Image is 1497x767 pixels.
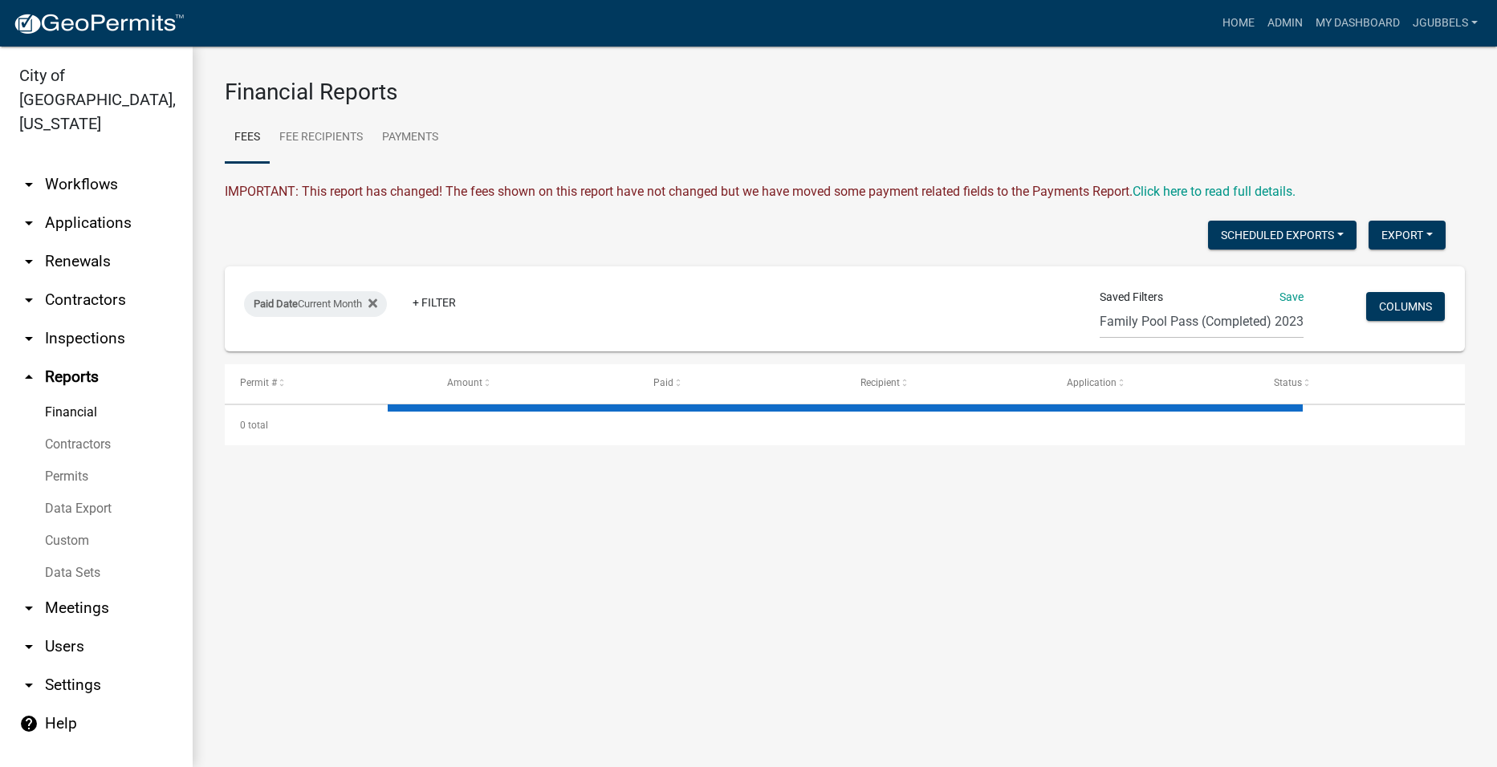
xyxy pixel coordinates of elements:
a: Fee Recipients [270,112,372,164]
a: Click here to read full details. [1133,184,1296,199]
datatable-header-cell: Application [1052,364,1259,403]
datatable-header-cell: Permit # [225,364,432,403]
wm-modal-confirm: Upcoming Changes to Daily Fees Report [1133,184,1296,199]
a: jgubbels [1406,8,1484,39]
i: arrow_drop_down [19,329,39,348]
span: Paid Date [254,298,298,310]
button: Scheduled Exports [1208,221,1357,250]
datatable-header-cell: Status [1259,364,1466,403]
span: Saved Filters [1100,289,1163,306]
span: Status [1274,377,1302,388]
span: Paid [653,377,673,388]
div: 0 total [225,405,1465,445]
div: Current Month [244,291,387,317]
a: Home [1216,8,1261,39]
a: + Filter [400,288,469,317]
i: arrow_drop_down [19,175,39,194]
datatable-header-cell: Recipient [845,364,1052,403]
a: Payments [372,112,448,164]
i: arrow_drop_down [19,290,39,310]
a: Fees [225,112,270,164]
i: arrow_drop_down [19,252,39,271]
i: arrow_drop_down [19,213,39,233]
datatable-header-cell: Paid [638,364,845,403]
i: arrow_drop_up [19,367,39,387]
span: Amount [447,377,482,388]
a: Admin [1261,8,1309,39]
a: Save [1279,290,1304,303]
button: Export [1369,221,1446,250]
span: Application [1067,377,1117,388]
i: arrow_drop_down [19,637,39,656]
span: Permit # [240,377,277,388]
i: arrow_drop_down [19,676,39,695]
datatable-header-cell: Amount [432,364,639,403]
button: Columns [1366,292,1445,321]
a: My Dashboard [1309,8,1406,39]
i: arrow_drop_down [19,599,39,618]
div: IMPORTANT: This report has changed! The fees shown on this report have not changed but we have mo... [225,182,1465,201]
span: Recipient [860,377,900,388]
i: help [19,714,39,733]
h3: Financial Reports [225,79,1465,106]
